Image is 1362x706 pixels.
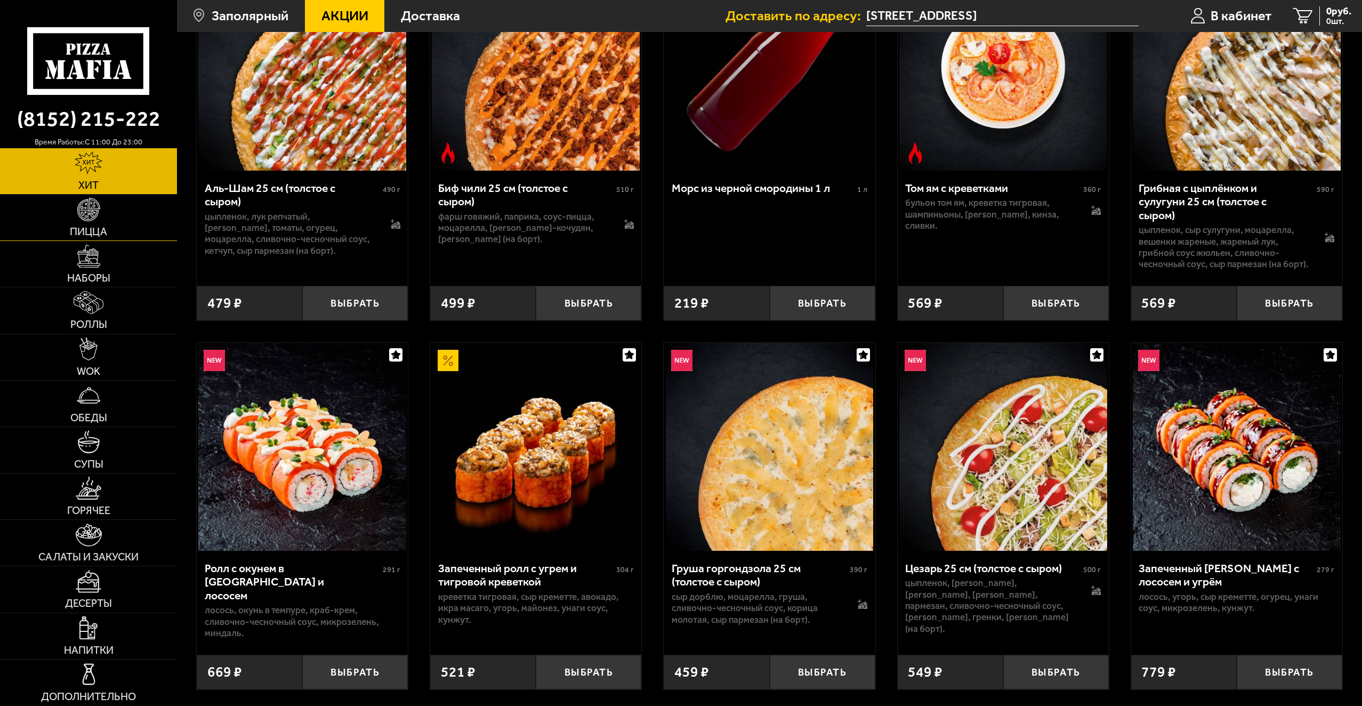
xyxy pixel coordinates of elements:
img: Акционный [438,350,459,371]
a: НовинкаЗапеченный ролл Гурмэ с лососем и угрём [1131,343,1342,551]
span: В кабинет [1211,9,1272,23]
span: Наборы [67,273,110,284]
button: Выбрать [1003,655,1109,689]
span: Салаты и закуски [38,552,139,563]
span: 569 ₽ [1141,296,1176,310]
span: Хит [78,180,99,191]
img: Новинка [204,350,225,371]
span: Заполярный [212,9,288,23]
button: Выбрать [302,286,408,320]
p: сыр дорблю, моцарелла, груша, сливочно-чесночный соус, корица молотая, сыр пармезан (на борт). [672,591,843,625]
span: Доставка [401,9,460,23]
div: Ролл с окунем в [GEOGRAPHIC_DATA] и лососем [205,561,380,603]
div: Запеченный ролл с угрем и тигровой креветкой [438,561,614,589]
p: цыпленок, сыр сулугуни, моцарелла, вешенки жареные, жареный лук, грибной соус Жюльен, сливочно-че... [1139,224,1310,270]
img: Новинка [671,350,692,371]
input: Ваш адрес доставки [866,6,1139,26]
span: 569 ₽ [908,296,942,310]
span: Супы [74,459,103,470]
button: Выбрать [770,655,875,689]
span: 304 г [616,565,634,574]
div: Биф чили 25 см (толстое с сыром) [438,181,614,208]
div: Запеченный [PERSON_NAME] с лососем и угрём [1139,561,1314,589]
p: лосось, угорь, Сыр креметте, огурец, унаги соус, микрозелень, кунжут. [1139,591,1334,614]
span: 669 ₽ [207,665,242,679]
span: Обеды [70,413,107,423]
img: Запеченный ролл Гурмэ с лососем и угрём [1133,343,1341,551]
span: WOK [77,366,100,377]
img: Запеченный ролл с угрем и тигровой креветкой [432,343,640,551]
span: 521 ₽ [441,665,476,679]
p: цыпленок, [PERSON_NAME], [PERSON_NAME], [PERSON_NAME], пармезан, сливочно-чесночный соус, [PERSON... [905,577,1077,634]
span: Дополнительно [41,692,136,702]
img: Острое блюдо [438,142,459,164]
div: Грибная с цыплёнком и сулугуни 25 см (толстое с сыром) [1139,181,1314,222]
span: 490 г [383,185,400,194]
p: фарш говяжий, паприка, соус-пицца, моцарелла, [PERSON_NAME]-кочудян, [PERSON_NAME] (на борт). [438,211,610,245]
span: 590 г [1317,185,1334,194]
span: 360 г [1083,185,1101,194]
span: Пицца [70,227,107,237]
span: 510 г [616,185,634,194]
span: 459 ₽ [674,665,709,679]
span: 499 ₽ [441,296,476,310]
span: 291 г [383,565,400,574]
span: Роллы [70,319,107,330]
img: Ролл с окунем в темпуре и лососем [198,343,406,551]
div: Морс из черной смородины 1 л [672,181,855,195]
p: лосось, окунь в темпуре, краб-крем, сливочно-чесночный соус, микрозелень, миндаль. [205,605,400,639]
span: Горячее [67,506,110,516]
a: НовинкаРолл с окунем в темпуре и лососем [197,343,408,551]
span: 500 г [1083,565,1101,574]
span: 279 г [1317,565,1334,574]
button: Выбрать [1003,286,1109,320]
a: НовинкаГруша горгондзола 25 см (толстое с сыром) [664,343,875,551]
img: Новинка [905,350,926,371]
span: 1 л [857,185,867,194]
span: 219 ₽ [674,296,709,310]
div: Аль-Шам 25 см (толстое с сыром) [205,181,380,208]
a: АкционныйЗапеченный ролл с угрем и тигровой креветкой [430,343,641,551]
span: 549 ₽ [908,665,942,679]
button: Выбрать [536,286,641,320]
button: Выбрать [1237,286,1342,320]
button: Выбрать [1237,655,1342,689]
span: Акции [321,9,368,23]
img: Острое блюдо [905,142,926,164]
img: Цезарь 25 см (толстое с сыром) [899,343,1107,551]
p: бульон том ям, креветка тигровая, шампиньоны, [PERSON_NAME], кинза, сливки. [905,197,1077,231]
span: 390 г [850,565,867,574]
p: цыпленок, лук репчатый, [PERSON_NAME], томаты, огурец, моцарелла, сливочно-чесночный соус, кетчуп... [205,211,376,256]
button: Выбрать [302,655,408,689]
span: 0 шт. [1326,17,1351,26]
span: Напитки [64,645,114,656]
div: Цезарь 25 см (толстое с сыром) [905,561,1081,575]
img: Груша горгондзола 25 см (толстое с сыром) [666,343,874,551]
img: Новинка [1138,350,1159,371]
span: Десерты [65,598,112,609]
div: Груша горгондзола 25 см (толстое с сыром) [672,561,847,589]
span: Доставить по адресу: [726,9,866,23]
div: Том ям с креветками [905,181,1081,195]
button: Выбрать [536,655,641,689]
button: Выбрать [770,286,875,320]
a: НовинкаЦезарь 25 см (толстое с сыром) [898,343,1109,551]
span: 779 ₽ [1141,665,1176,679]
p: креветка тигровая, Сыр креметте, авокадо, икра масаго, угорь, майонез, унаги соус, кунжут. [438,591,634,625]
span: 479 ₽ [207,296,242,310]
span: 0 руб. [1326,6,1351,17]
